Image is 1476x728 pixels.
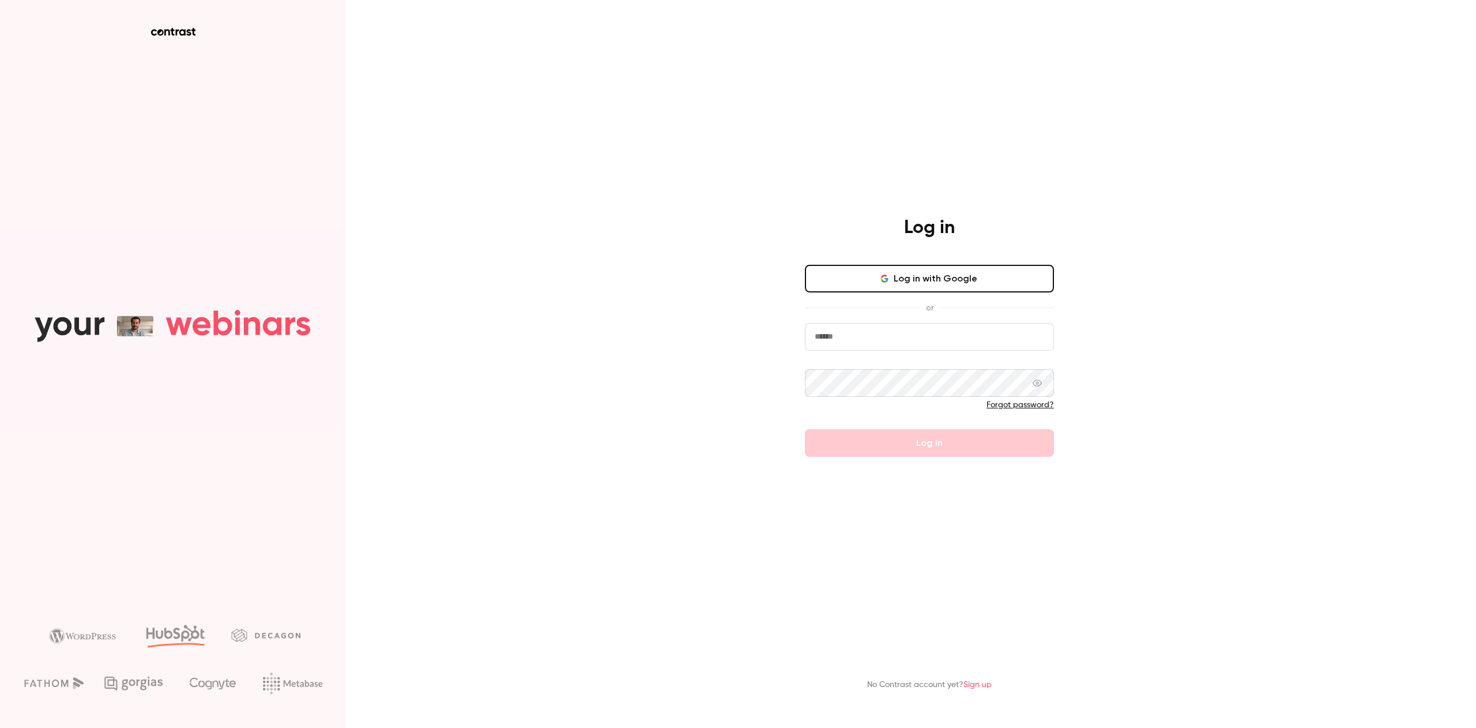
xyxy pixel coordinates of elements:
[986,401,1054,409] a: Forgot password?
[231,629,300,641] img: decagon
[904,216,955,239] h4: Log in
[867,679,992,691] p: No Contrast account yet?
[805,265,1054,292] button: Log in with Google
[963,681,992,689] a: Sign up
[920,302,939,314] span: or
